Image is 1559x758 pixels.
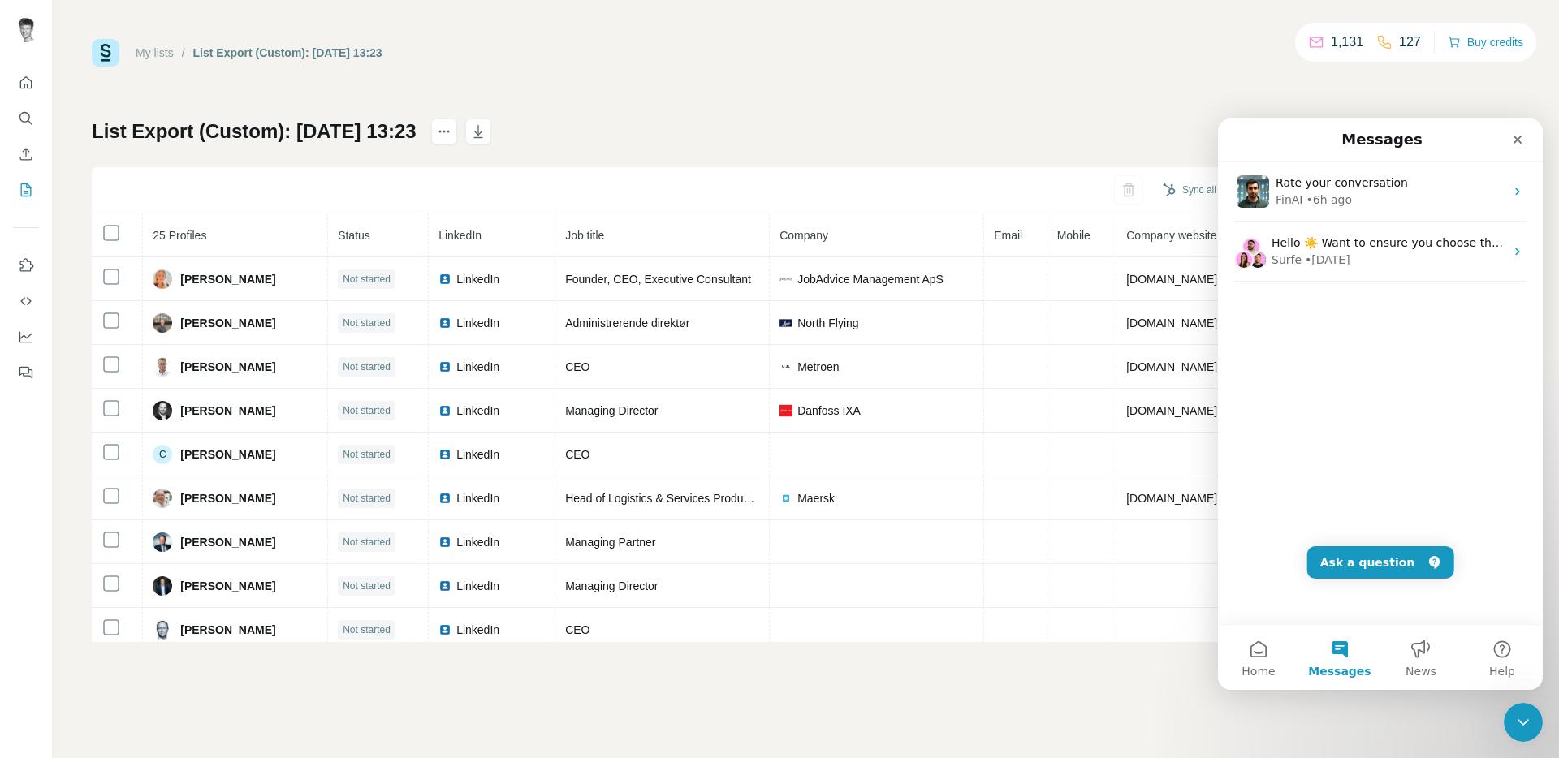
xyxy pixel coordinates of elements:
[153,357,172,377] img: Avatar
[153,229,206,242] span: 25 Profiles
[456,315,499,331] span: LinkedIn
[13,104,39,133] button: Search
[438,623,451,636] img: LinkedIn logo
[565,273,751,286] span: Founder, CEO, Executive Consultant
[13,251,39,280] button: Use Surfe on LinkedIn
[1448,31,1523,54] button: Buy credits
[456,578,499,594] span: LinkedIn
[1504,703,1543,742] iframe: Intercom live chat
[456,446,499,463] span: LinkedIn
[438,273,451,286] img: LinkedIn logo
[13,322,39,351] button: Dashboard
[797,490,835,506] span: Maersk
[343,535,391,549] span: Not started
[438,492,451,505] img: LinkedIn logo
[797,359,839,375] span: Metroen
[456,359,499,375] span: LinkedIn
[1126,404,1217,417] span: [DOMAIN_NAME]
[180,315,275,331] span: [PERSON_NAME]
[153,269,172,289] img: Avatar
[565,448,589,461] span: CEO
[343,316,391,330] span: Not started
[162,506,244,571] button: News
[994,229,1022,242] span: Email
[1218,118,1543,690] iframe: Intercom live chat
[153,489,172,508] img: Avatar
[343,447,391,462] span: Not started
[81,506,162,571] button: Messages
[13,358,39,387] button: Feedback
[24,547,57,558] span: Home
[438,536,451,549] img: LinkedIn logo
[1057,229,1090,242] span: Mobile
[193,45,382,61] div: List Export (Custom): [DATE] 13:23
[54,118,841,131] span: Hello ☀️ Want to ensure you choose the most suitable Surfe plan for you and your team? Check our ...
[779,229,828,242] span: Company
[13,16,39,42] img: Avatar
[779,273,792,286] img: company-logo
[438,448,451,461] img: LinkedIn logo
[343,491,391,506] span: Not started
[797,271,944,287] span: JobAdvice Management ApS
[180,490,275,506] span: [PERSON_NAME]
[54,133,84,150] div: Surfe
[779,317,792,329] img: company-logo
[153,532,172,552] img: Avatar
[456,622,499,638] span: LinkedIn
[13,140,39,169] button: Enrich CSV
[1126,317,1217,329] span: [DOMAIN_NAME]
[1126,273,1217,286] span: [DOMAIN_NAME]
[797,403,861,419] span: Danfoss IXA
[438,317,451,329] img: LinkedIn logo
[797,315,858,331] span: North Flying
[456,490,499,506] span: LinkedIn
[438,579,451,592] img: LinkedIn logo
[565,623,589,636] span: CEO
[343,622,391,637] span: Not started
[188,547,218,558] span: News
[1399,32,1421,52] p: 127
[180,403,275,419] span: [PERSON_NAME]
[271,547,297,558] span: Help
[438,360,451,373] img: LinkedIn logo
[343,272,391,286] span: Not started
[153,313,172,333] img: Avatar
[456,403,499,419] span: LinkedIn
[779,404,792,417] img: company-logo
[779,492,792,505] img: company-logo
[180,578,275,594] span: [PERSON_NAME]
[338,229,370,242] span: Status
[343,360,391,374] span: Not started
[13,68,39,97] button: Quick start
[343,403,391,418] span: Not started
[87,133,132,150] div: • [DATE]
[565,579,658,592] span: Managing Director
[565,229,604,242] span: Job title
[153,445,172,464] div: C
[343,579,391,593] span: Not started
[136,46,174,59] a: My lists
[89,428,236,460] button: Ask a question
[180,271,275,287] span: [PERSON_NAME]
[92,39,119,67] img: Surfe Logo
[1126,360,1217,373] span: [DOMAIN_NAME]
[565,536,655,549] span: Managing Partner
[565,317,689,329] span: Administrerende direktør
[438,229,482,242] span: LinkedIn
[438,404,451,417] img: LinkedIn logo
[244,506,325,571] button: Help
[180,446,275,463] span: [PERSON_NAME]
[456,534,499,550] span: LinkedIn
[456,271,499,287] span: LinkedIn
[565,360,589,373] span: CEO
[153,401,172,420] img: Avatar
[779,360,792,373] img: company-logo
[1126,492,1217,505] span: [DOMAIN_NAME]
